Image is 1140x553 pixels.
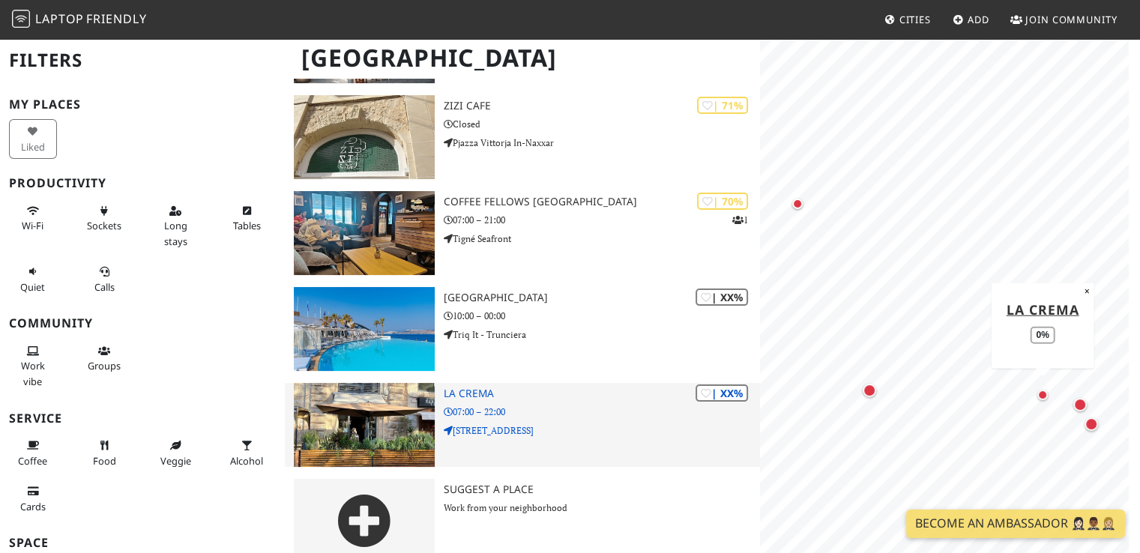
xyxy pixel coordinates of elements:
a: Join Community [1004,6,1124,33]
h3: Service [9,411,276,426]
span: Video/audio calls [94,280,115,294]
button: Cards [9,479,57,519]
span: Friendly [86,10,146,27]
a: La Crema [1007,300,1079,318]
span: Cities [899,13,931,26]
button: Tables [223,199,271,238]
h2: Filters [9,37,276,83]
button: Alcohol [223,433,271,473]
img: Coffee Fellows Malta [294,191,434,275]
img: La Crema [294,383,434,467]
p: Tigné Seafront [444,232,761,246]
h3: Zizi cafe [444,100,761,112]
p: Work from your neighborhood [444,501,761,515]
button: Wi-Fi [9,199,57,238]
span: Stable Wi-Fi [22,219,43,232]
span: People working [21,359,45,387]
span: Alcohol [230,454,263,468]
p: 07:00 – 21:00 [444,213,761,227]
button: Groups [80,339,128,378]
h3: My Places [9,97,276,112]
div: Map marker [1034,386,1052,404]
button: Sockets [80,199,128,238]
span: Laptop [35,10,84,27]
a: Add [947,6,995,33]
div: | XX% [696,288,748,306]
span: Food [93,454,116,468]
h3: Productivity [9,176,276,190]
a: La Crema | XX% La Crema 07:00 – 22:00 [STREET_ADDRESS] [285,383,760,467]
h3: Community [9,316,276,330]
button: Food [80,433,128,473]
span: Credit cards [20,500,46,513]
span: Long stays [164,219,187,247]
div: Map marker [788,195,806,213]
span: Work-friendly tables [233,219,261,232]
div: | 71% [697,97,748,114]
h3: Coffee Fellows [GEOGRAPHIC_DATA] [444,196,761,208]
img: Café del Mar Malta [294,287,434,371]
div: | XX% [696,384,748,402]
span: Quiet [20,280,45,294]
span: Veggie [160,454,191,468]
p: 1 [732,213,748,227]
p: 07:00 – 22:00 [444,405,761,419]
a: Coffee Fellows Malta | 70% 1 Coffee Fellows [GEOGRAPHIC_DATA] 07:00 – 21:00 Tigné Seafront [285,191,760,275]
img: Zizi cafe [294,95,434,179]
h3: Suggest a Place [444,483,761,496]
div: Map marker [860,381,879,400]
h3: [GEOGRAPHIC_DATA] [444,291,761,304]
h1: [GEOGRAPHIC_DATA] [289,37,757,79]
button: Close popup [1079,282,1094,299]
span: Power sockets [87,219,121,232]
a: Zizi cafe | 71% Zizi cafe Closed Pjazza Vittorja In-Naxxar [285,95,760,179]
p: Pjazza Vittorja In-Naxxar [444,136,761,150]
button: Work vibe [9,339,57,393]
div: 0% [1030,326,1055,343]
span: Add [968,13,989,26]
button: Coffee [9,433,57,473]
img: LaptopFriendly [12,10,30,28]
span: Join Community [1025,13,1118,26]
a: Cities [878,6,937,33]
h3: Space [9,536,276,550]
a: LaptopFriendly LaptopFriendly [12,7,147,33]
p: Closed [444,117,761,131]
p: Triq It - Trunciera [444,327,761,342]
button: Calls [80,259,128,299]
button: Quiet [9,259,57,299]
p: [STREET_ADDRESS] [444,423,761,438]
span: Coffee [18,454,47,468]
div: | 70% [697,193,748,210]
h3: La Crema [444,387,761,400]
p: 10:00 – 00:00 [444,309,761,323]
button: Long stays [151,199,199,253]
a: Café del Mar Malta | XX% [GEOGRAPHIC_DATA] 10:00 – 00:00 Triq It - Trunciera [285,287,760,371]
span: Group tables [88,359,121,372]
button: Veggie [151,433,199,473]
